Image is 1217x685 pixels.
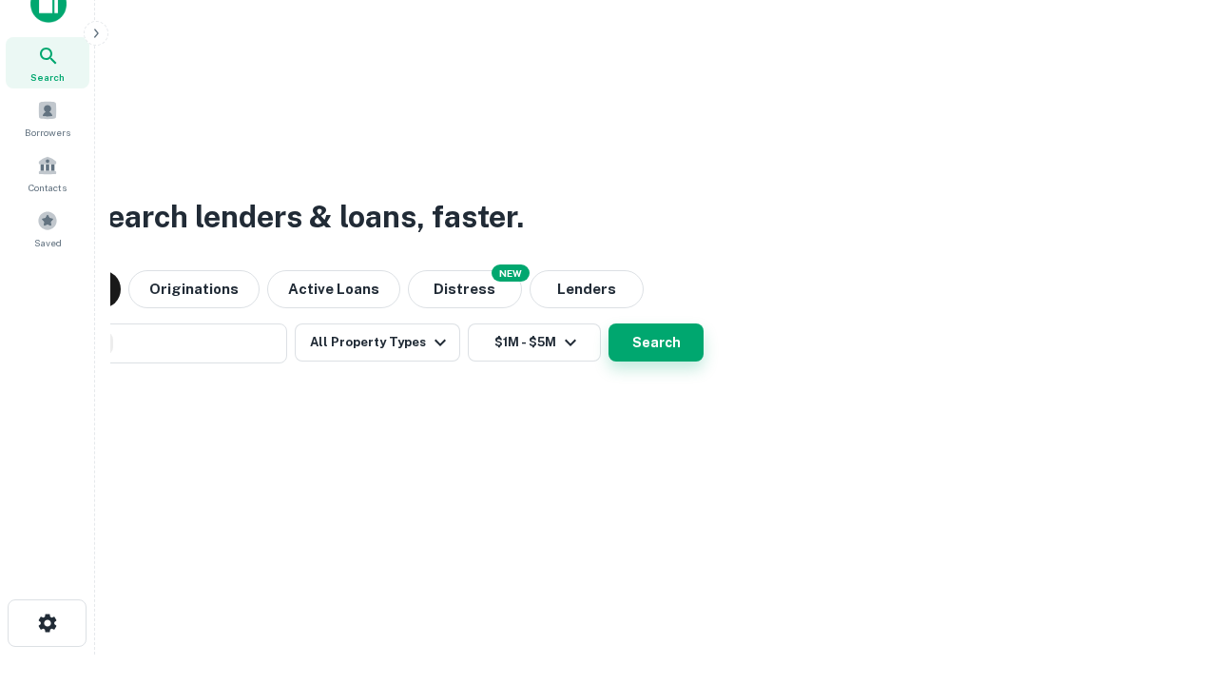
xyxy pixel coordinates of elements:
a: Borrowers [6,92,89,144]
button: Search distressed loans with lien and other non-mortgage details. [408,270,522,308]
button: $1M - $5M [468,323,601,362]
button: Active Loans [267,270,400,308]
button: All Property Types [295,323,460,362]
a: Contacts [6,147,89,199]
a: Saved [6,203,89,254]
h3: Search lenders & loans, faster. [87,194,524,240]
a: Search [6,37,89,88]
button: Search [608,323,704,362]
span: Contacts [29,180,67,195]
button: Originations [128,270,260,308]
span: Saved [34,235,62,250]
span: Search [30,69,65,85]
span: Borrowers [25,125,70,140]
div: NEW [492,264,530,282]
button: Lenders [530,270,644,308]
iframe: Chat Widget [1122,533,1217,624]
